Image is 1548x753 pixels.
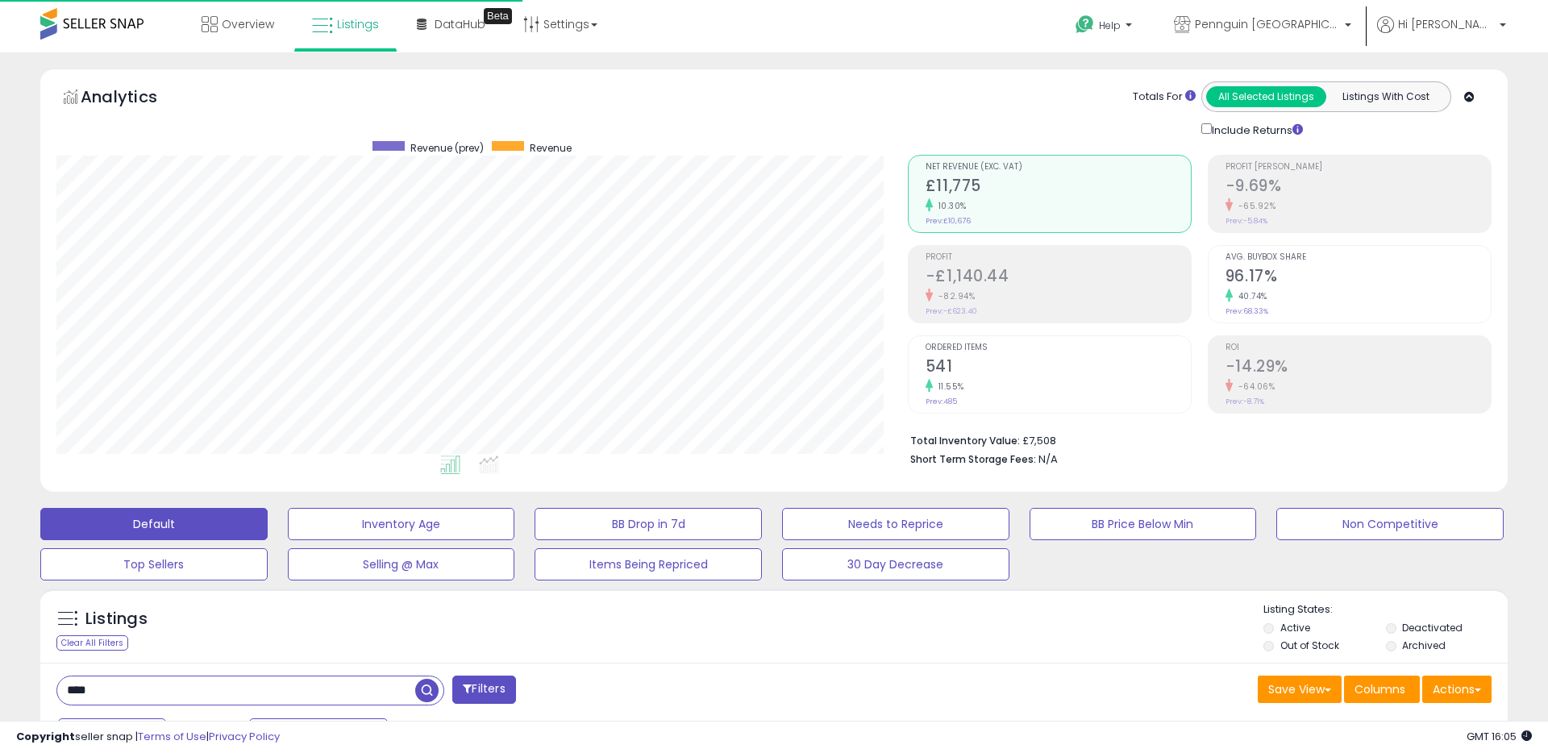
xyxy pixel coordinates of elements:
[933,381,964,393] small: 11.55%
[40,548,268,580] button: Top Sellers
[1075,15,1095,35] i: Get Help
[1195,16,1340,32] span: Pennguin [GEOGRAPHIC_DATA]
[288,548,515,580] button: Selling @ Max
[535,508,762,540] button: BB Drop in 7d
[1402,621,1463,634] label: Deactivated
[85,608,148,630] h5: Listings
[1206,86,1326,107] button: All Selected Listings
[926,216,971,226] small: Prev: £10,676
[1233,381,1275,393] small: -64.06%
[1063,2,1148,52] a: Help
[40,508,268,540] button: Default
[209,729,280,744] a: Privacy Policy
[56,635,128,651] div: Clear All Filters
[1225,177,1491,198] h2: -9.69%
[58,718,166,746] button: Last 7 Days
[926,253,1191,262] span: Profit
[249,718,388,746] button: Sep-22 - Sep-28
[910,452,1036,466] b: Short Term Storage Fees:
[1354,681,1405,697] span: Columns
[1099,19,1121,32] span: Help
[782,548,1009,580] button: 30 Day Decrease
[1030,508,1257,540] button: BB Price Below Min
[435,16,485,32] span: DataHub
[1225,306,1268,316] small: Prev: 68.33%
[1344,676,1420,703] button: Columns
[933,200,967,212] small: 10.30%
[288,508,515,540] button: Inventory Age
[1225,253,1491,262] span: Avg. Buybox Share
[81,85,189,112] h5: Analytics
[484,8,512,24] div: Tooltip anchor
[1225,397,1264,406] small: Prev: -8.71%
[1038,451,1058,467] span: N/A
[1233,290,1267,302] small: 40.74%
[1280,621,1310,634] label: Active
[926,357,1191,379] h2: 541
[1325,86,1446,107] button: Listings With Cost
[452,676,515,704] button: Filters
[222,16,274,32] span: Overview
[1402,639,1446,652] label: Archived
[782,508,1009,540] button: Needs to Reprice
[910,430,1479,449] li: £7,508
[530,141,572,155] span: Revenue
[535,548,762,580] button: Items Being Repriced
[337,16,379,32] span: Listings
[16,730,280,745] div: seller snap | |
[1189,120,1322,139] div: Include Returns
[1258,676,1342,703] button: Save View
[926,343,1191,352] span: Ordered Items
[1225,267,1491,289] h2: 96.17%
[1225,216,1267,226] small: Prev: -5.84%
[926,306,977,316] small: Prev: -£623.40
[1225,343,1491,352] span: ROI
[138,729,206,744] a: Terms of Use
[1263,602,1507,618] p: Listing States:
[1422,676,1492,703] button: Actions
[16,729,75,744] strong: Copyright
[1276,508,1504,540] button: Non Competitive
[1225,163,1491,172] span: Profit [PERSON_NAME]
[910,434,1020,447] b: Total Inventory Value:
[1233,200,1276,212] small: -65.92%
[1225,357,1491,379] h2: -14.29%
[933,290,976,302] small: -82.94%
[1398,16,1495,32] span: Hi [PERSON_NAME]
[926,267,1191,289] h2: -£1,140.44
[1467,729,1532,744] span: 2025-10-6 16:05 GMT
[1377,16,1506,52] a: Hi [PERSON_NAME]
[410,141,484,155] span: Revenue (prev)
[1280,639,1339,652] label: Out of Stock
[926,163,1191,172] span: Net Revenue (Exc. VAT)
[1133,89,1196,105] div: Totals For
[926,397,957,406] small: Prev: 485
[926,177,1191,198] h2: £11,775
